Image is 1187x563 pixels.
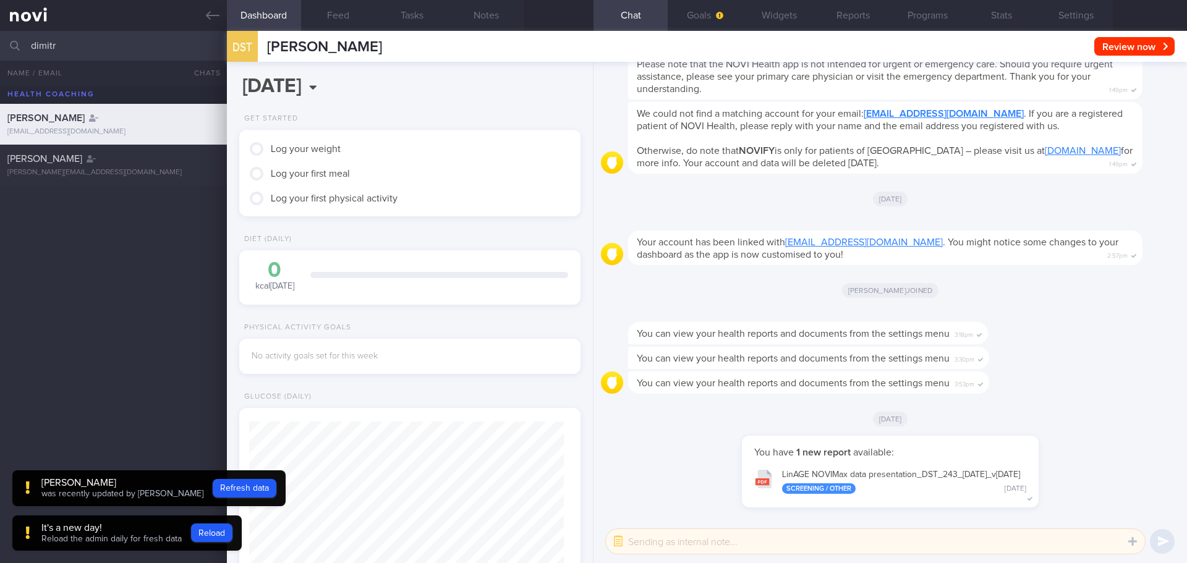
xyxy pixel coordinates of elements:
span: 1:49pm [1109,157,1128,169]
span: Please note that the NOVI Health app is not intended for urgent or emergency care. Should you req... [637,59,1113,94]
strong: NOVIFY [739,146,775,156]
span: was recently updated by [PERSON_NAME] [41,489,203,498]
button: LinAGE NOVIMax data presentation_DST_243_[DATE]_v[DATE] Screening / Other [DATE] [748,462,1032,501]
div: [DATE] [1005,485,1026,494]
span: [PERSON_NAME] joined [842,283,939,298]
div: It's a new day! [41,522,182,534]
button: Refresh data [213,479,276,497]
span: 3:30pm [955,352,974,364]
span: [PERSON_NAME] [267,40,382,54]
div: Screening / Other [782,483,856,494]
div: Get Started [239,114,298,124]
a: [DOMAIN_NAME] [1045,146,1121,156]
span: Your account has been linked with . You might notice some changes to your dashboard as the app is... [637,237,1118,260]
div: Physical Activity Goals [239,323,351,332]
a: [EMAIL_ADDRESS][DOMAIN_NAME] [785,237,943,247]
span: [DATE] [873,192,908,206]
span: Reload the admin daily for fresh data [41,535,182,543]
div: No activity goals set for this week [252,351,568,362]
span: 1:49pm [1109,83,1128,95]
span: Otherwise, do note that is only for patients of [GEOGRAPHIC_DATA] – please visit us at for more i... [637,146,1133,168]
span: You can view your health reports and documents from the settings menu [637,329,950,339]
p: You have available: [754,446,1026,459]
span: You can view your health reports and documents from the settings menu [637,353,950,363]
div: [PERSON_NAME][EMAIL_ADDRESS][DOMAIN_NAME] [7,168,219,177]
button: Review now [1094,37,1175,56]
button: Reload [191,523,232,542]
div: [EMAIL_ADDRESS][DOMAIN_NAME] [7,127,219,137]
span: We could not find a matching account for your email: . If you are a registered patient of NOVI He... [637,109,1123,131]
span: [PERSON_NAME] [7,154,82,164]
span: 2:57pm [1107,248,1128,260]
button: Chats [177,61,227,85]
span: You can view your health reports and documents from the settings menu [637,378,950,388]
div: 0 [252,260,298,281]
div: LinAGE NOVIMax data presentation_ DST_ 243_ [DATE]_ v[DATE] [782,470,1026,494]
a: [EMAIL_ADDRESS][DOMAIN_NAME] [864,109,1024,119]
div: [PERSON_NAME] [41,476,203,489]
strong: 1 new report [794,447,853,457]
div: Glucose (Daily) [239,392,312,402]
div: DST [224,23,261,71]
span: 3:18pm [955,328,973,339]
span: [PERSON_NAME] [7,113,85,123]
span: [DATE] [873,412,908,426]
div: kcal [DATE] [252,260,298,292]
div: Diet (Daily) [239,235,292,244]
span: 3:53pm [955,377,974,389]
